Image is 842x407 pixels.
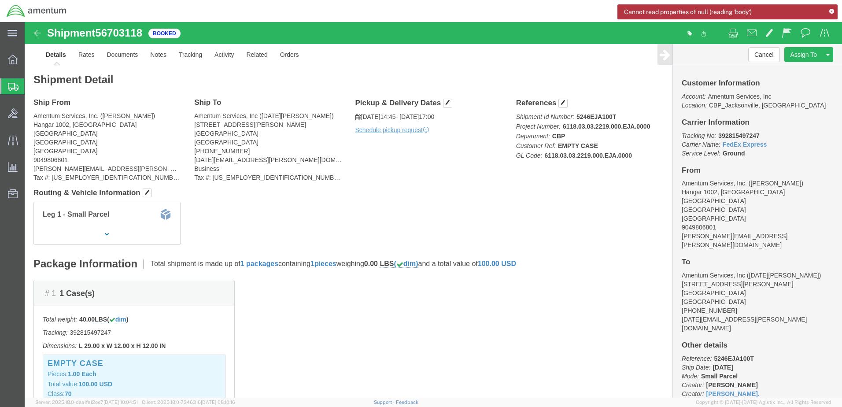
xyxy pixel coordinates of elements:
[624,7,752,17] span: Cannot read properties of null (reading 'body')
[35,400,138,405] span: Server: 2025.18.0-daa1fe12ee7
[6,4,67,18] img: logo
[25,22,842,398] iframe: FS Legacy Container
[103,400,138,405] span: [DATE] 10:04:51
[696,399,831,406] span: Copyright © [DATE]-[DATE] Agistix Inc., All Rights Reserved
[201,400,235,405] span: [DATE] 08:10:16
[142,400,235,405] span: Client: 2025.18.0-7346316
[374,400,396,405] a: Support
[396,400,418,405] a: Feedback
